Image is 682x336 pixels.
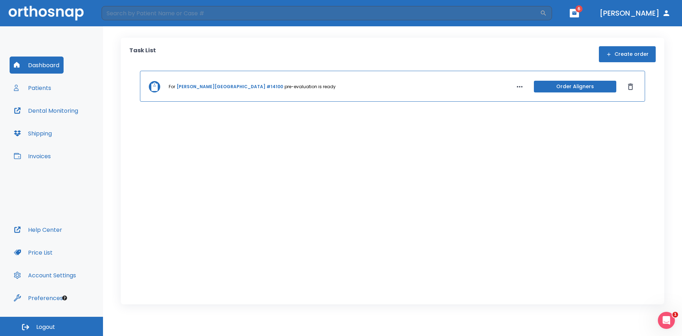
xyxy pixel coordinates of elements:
[10,148,55,165] button: Invoices
[10,57,64,74] button: Dashboard
[658,312,675,329] iframe: Intercom live chat
[10,125,56,142] button: Shipping
[10,244,57,261] button: Price List
[61,295,68,301] div: Tooltip anchor
[10,267,80,284] button: Account Settings
[597,7,673,20] button: [PERSON_NAME]
[10,289,67,306] button: Preferences
[102,6,540,20] input: Search by Patient Name or Case #
[10,79,55,96] button: Patients
[672,312,678,318] span: 1
[599,46,656,62] button: Create order
[9,6,84,20] img: Orthosnap
[36,323,55,331] span: Logout
[169,84,175,90] p: For
[10,102,82,119] button: Dental Monitoring
[534,81,616,92] button: Order Aligners
[177,84,283,90] a: [PERSON_NAME][GEOGRAPHIC_DATA] #14100
[129,46,156,62] p: Task List
[285,84,336,90] p: pre-evaluation is ready
[10,221,66,238] button: Help Center
[625,81,636,92] button: Dismiss
[575,5,583,12] span: 6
